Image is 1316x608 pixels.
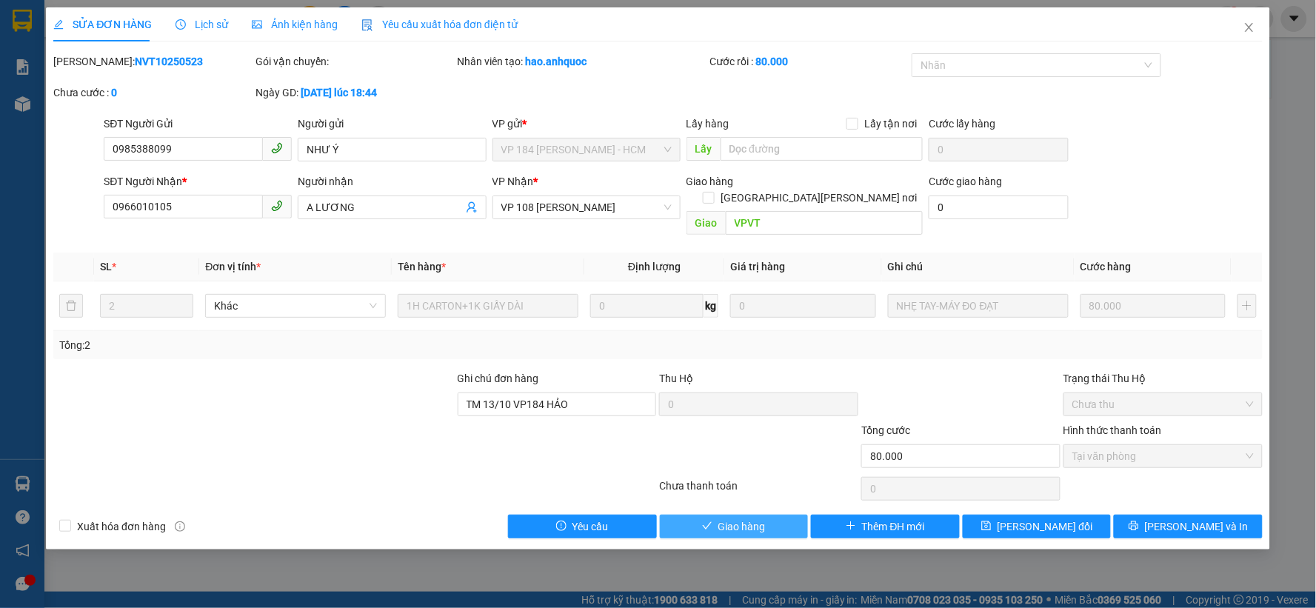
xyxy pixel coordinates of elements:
input: Ghi chú đơn hàng [458,392,657,416]
span: info-circle [175,521,185,532]
input: 0 [1080,294,1226,318]
button: printer[PERSON_NAME] và In [1114,515,1263,538]
span: Đơn vị tính [205,261,261,273]
b: [DATE] lúc 18:44 [301,87,377,98]
button: plus [1237,294,1256,318]
span: Giá trị hàng [730,261,785,273]
span: clock-circle [176,19,186,30]
span: exclamation-circle [556,521,567,532]
span: plus [846,521,856,532]
button: Close [1229,7,1270,49]
input: Dọc đường [726,211,923,235]
span: Cước hàng [1080,261,1132,273]
span: Tổng cước [861,424,910,436]
span: Tại văn phòng [1072,445,1254,467]
label: Hình thức thanh toán [1063,424,1162,436]
b: 0 [111,87,117,98]
span: VP 184 Nguyễn Văn Trỗi - HCM [501,138,672,161]
span: edit [53,19,64,30]
div: Người nhận [298,173,486,190]
span: close [1243,21,1255,33]
div: Người gửi [298,116,486,132]
span: Xuất hóa đơn hàng [71,518,172,535]
span: phone [271,142,283,154]
span: Giao hàng [718,518,766,535]
span: VP 108 Lê Hồng Phong - Vũng Tàu [501,196,672,218]
input: VD: Bàn, Ghế [398,294,578,318]
span: Lấy [687,137,721,161]
span: Chưa thu [1072,393,1254,415]
div: SĐT Người Gửi [104,116,292,132]
span: kg [704,294,718,318]
span: SỬA ĐƠN HÀNG [53,19,152,30]
span: Ảnh kiện hàng [252,19,338,30]
button: delete [59,294,83,318]
span: Định lượng [628,261,681,273]
label: Cước giao hàng [929,176,1002,187]
button: plusThêm ĐH mới [811,515,960,538]
span: Lịch sử [176,19,228,30]
div: VP gửi [492,116,681,132]
span: VP Nhận [492,176,534,187]
span: Giao [687,211,726,235]
span: SL [100,261,112,273]
div: Tổng: 2 [59,337,508,353]
button: exclamation-circleYêu cầu [508,515,657,538]
b: 80.000 [756,56,789,67]
span: Lấy tận nơi [858,116,923,132]
span: phone [271,200,283,212]
input: Cước lấy hàng [929,138,1069,161]
span: Giao hàng [687,176,734,187]
span: [GEOGRAPHIC_DATA][PERSON_NAME] nơi [715,190,923,206]
label: Cước lấy hàng [929,118,995,130]
span: Tên hàng [398,261,446,273]
b: NVT10250523 [135,56,203,67]
span: picture [252,19,262,30]
input: Dọc đường [721,137,923,161]
label: Ghi chú đơn hàng [458,373,539,384]
input: Cước giao hàng [929,196,1069,219]
div: Trạng thái Thu Hộ [1063,370,1263,387]
span: printer [1129,521,1139,532]
span: user-add [466,201,478,213]
div: Ngày GD: [255,84,455,101]
span: save [981,521,992,532]
div: Chưa thanh toán [658,478,860,504]
div: Chưa cước : [53,84,253,101]
img: icon [361,19,373,31]
span: Thêm ĐH mới [862,518,925,535]
span: [PERSON_NAME] và In [1145,518,1249,535]
th: Ghi chú [882,253,1075,281]
div: SĐT Người Nhận [104,173,292,190]
span: Yêu cầu [572,518,609,535]
span: Khác [214,295,377,317]
span: Thu Hộ [659,373,693,384]
span: [PERSON_NAME] đổi [998,518,1093,535]
input: 0 [730,294,876,318]
b: hao.anhquoc [526,56,587,67]
input: Ghi Chú [888,294,1069,318]
button: checkGiao hàng [660,515,809,538]
span: check [702,521,712,532]
div: Nhân viên tạo: [458,53,707,70]
span: Yêu cầu xuất hóa đơn điện tử [361,19,518,30]
div: Cước rồi : [710,53,909,70]
span: Lấy hàng [687,118,729,130]
div: [PERSON_NAME]: [53,53,253,70]
div: Gói vận chuyển: [255,53,455,70]
button: save[PERSON_NAME] đổi [963,515,1112,538]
